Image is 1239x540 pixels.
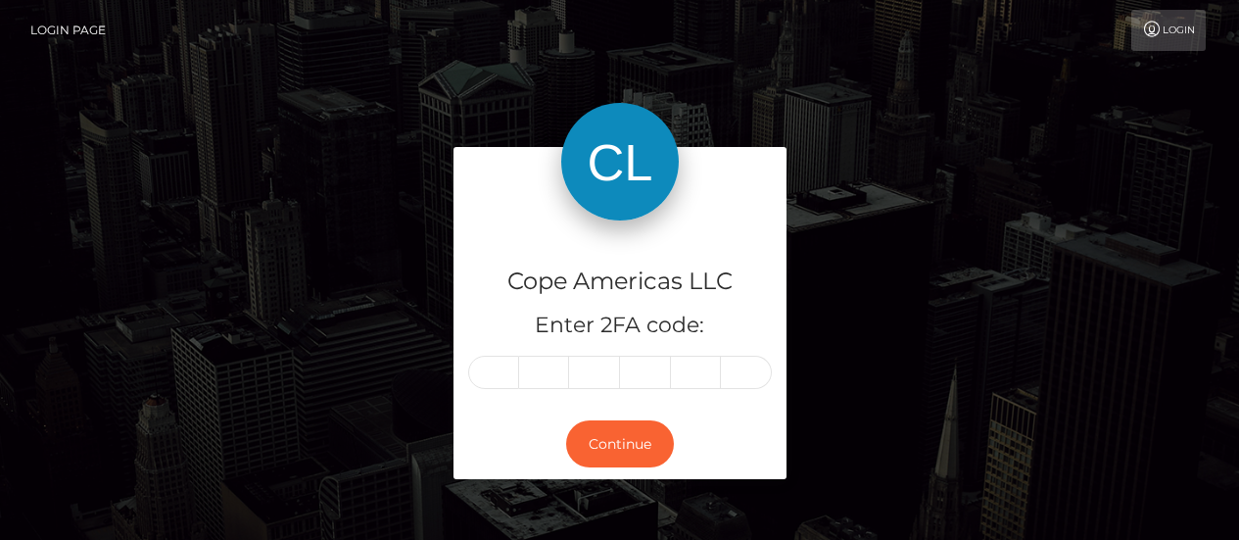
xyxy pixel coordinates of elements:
[30,10,106,51] a: Login Page
[1131,10,1206,51] a: Login
[468,311,772,341] h5: Enter 2FA code:
[566,420,674,468] button: Continue
[468,265,772,299] h4: Cope Americas LLC
[561,103,679,221] img: Cope Americas LLC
